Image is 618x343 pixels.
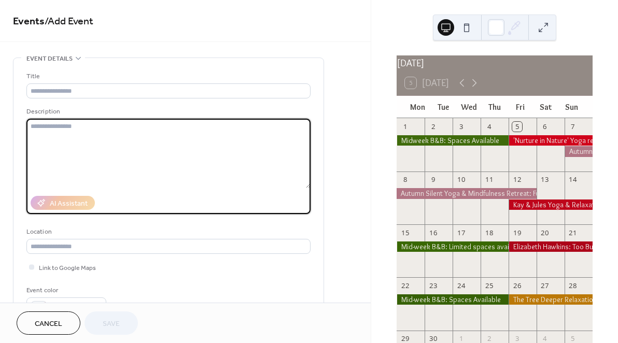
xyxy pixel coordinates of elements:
[568,281,578,291] div: 28
[540,228,550,237] div: 20
[26,71,308,82] div: Title
[397,241,509,252] div: Mid-week B&B: Limited spaces available
[17,311,80,335] button: Cancel
[456,96,482,118] div: Wed
[509,241,593,252] div: Elizabeth Hawkins: Too Busy to Relax Yoga Retreat - Fully Booked
[533,96,558,118] div: Sat
[428,122,438,131] div: 2
[508,96,533,118] div: Fri
[484,281,494,291] div: 25
[559,96,584,118] div: Sun
[397,188,537,198] div: Autumn Silent Yoga & Mindfulness Retreat: Fully Booked
[397,294,509,305] div: Mid-week B&B: Spaces Available
[540,175,550,184] div: 13
[512,175,522,184] div: 12
[428,175,438,184] div: 9
[431,96,456,118] div: Tue
[568,122,578,131] div: 7
[509,135,593,146] div: 'Nurture in Nature' Yoga retreat with Heidi & Kasia - Spaces available
[26,285,104,296] div: Event color
[39,263,96,274] span: Link to Google Maps
[540,281,550,291] div: 27
[482,96,507,118] div: Thu
[568,175,578,184] div: 14
[484,175,494,184] div: 11
[512,281,522,291] div: 26
[512,122,522,131] div: 5
[565,146,593,156] div: Autumn Silent Yoga & Mindfulness Retreat: Fully Booked
[512,228,522,237] div: 19
[428,281,438,291] div: 23
[456,175,466,184] div: 10
[405,96,430,118] div: Mon
[397,55,593,70] div: [DATE]
[45,11,93,32] span: / Add Event
[26,226,308,237] div: Location
[540,122,550,131] div: 6
[400,175,410,184] div: 8
[456,281,466,291] div: 24
[509,294,593,305] div: The Tree Deeper Relaxation Retreat weekend: x1 space remaining
[13,11,45,32] a: Events
[568,228,578,237] div: 21
[428,228,438,237] div: 16
[456,122,466,131] div: 3
[35,319,62,330] span: Cancel
[26,106,308,117] div: Description
[509,199,593,210] div: Kay & Jules Yoga & Relaxation Retreat - Special Offer weekend - 10% discount pp when booking a Sh...
[400,281,410,291] div: 22
[456,228,466,237] div: 17
[484,228,494,237] div: 18
[397,135,509,146] div: Midweek B&B: Spaces Available
[484,122,494,131] div: 4
[400,122,410,131] div: 1
[400,228,410,237] div: 15
[26,53,73,64] span: Event details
